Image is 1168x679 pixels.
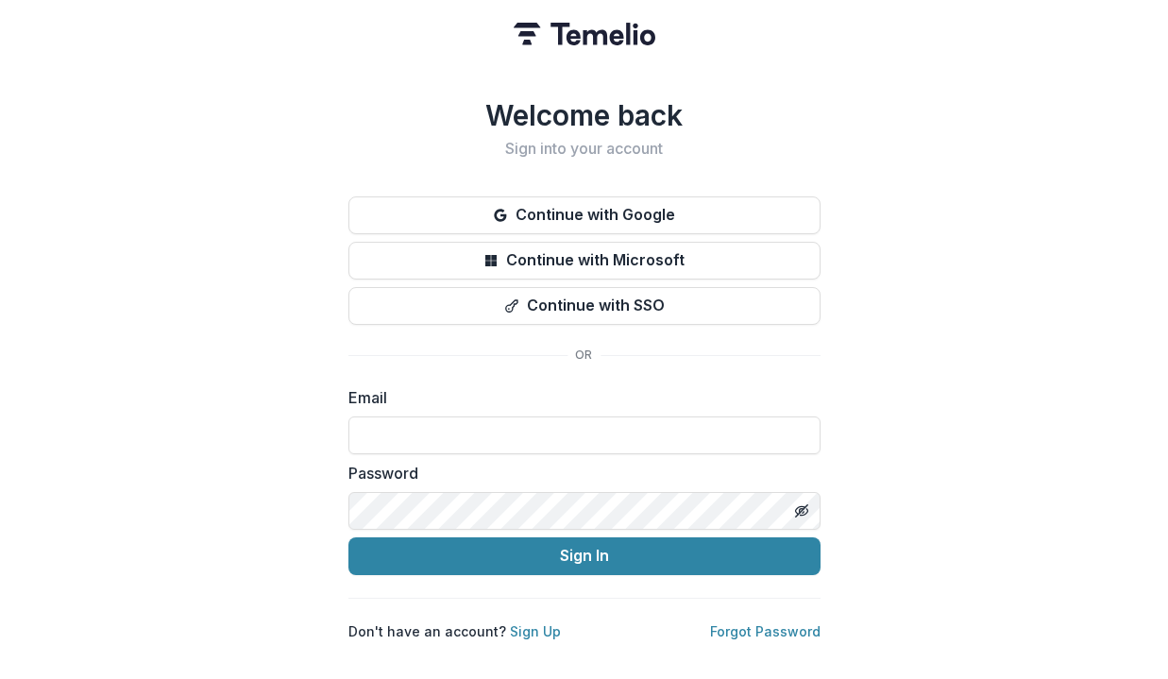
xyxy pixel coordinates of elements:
[348,242,821,280] button: Continue with Microsoft
[710,623,821,639] a: Forgot Password
[348,462,809,484] label: Password
[348,621,561,641] p: Don't have an account?
[787,496,817,526] button: Toggle password visibility
[348,140,821,158] h2: Sign into your account
[348,386,809,409] label: Email
[348,98,821,132] h1: Welcome back
[514,23,655,45] img: Temelio
[348,196,821,234] button: Continue with Google
[348,287,821,325] button: Continue with SSO
[348,537,821,575] button: Sign In
[510,623,561,639] a: Sign Up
